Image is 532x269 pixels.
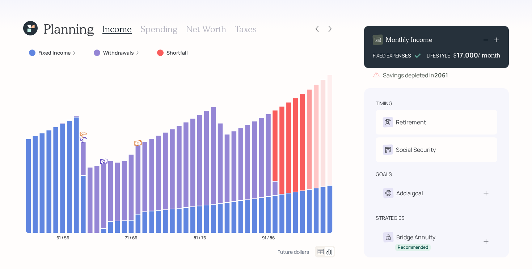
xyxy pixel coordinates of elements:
[396,189,423,197] div: Add a goal
[43,21,94,37] h1: Planning
[194,234,206,240] tspan: 81 / 76
[457,51,478,59] div: 17,000
[396,233,435,242] div: Bridge Annuity
[38,49,71,56] label: Fixed Income
[396,145,436,154] div: Social Security
[102,24,132,34] h3: Income
[398,244,428,251] div: Recommended
[396,118,426,127] div: Retirement
[434,71,448,79] b: 2061
[376,100,392,107] div: timing
[386,36,432,44] h4: Monthly Income
[427,52,450,59] div: LIFESTYLE
[186,24,226,34] h3: Net Worth
[478,51,500,59] h4: / month
[166,49,188,56] label: Shortfall
[278,248,309,255] div: Future dollars
[383,71,448,80] div: Savings depleted in
[56,234,69,240] tspan: 61 / 56
[376,214,405,222] div: strategies
[376,171,392,178] div: goals
[103,49,134,56] label: Withdrawals
[453,51,457,59] h4: $
[262,234,275,240] tspan: 91 / 86
[235,24,256,34] h3: Taxes
[125,234,137,240] tspan: 71 / 66
[140,24,177,34] h3: Spending
[373,52,411,59] div: FIXED EXPENSES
